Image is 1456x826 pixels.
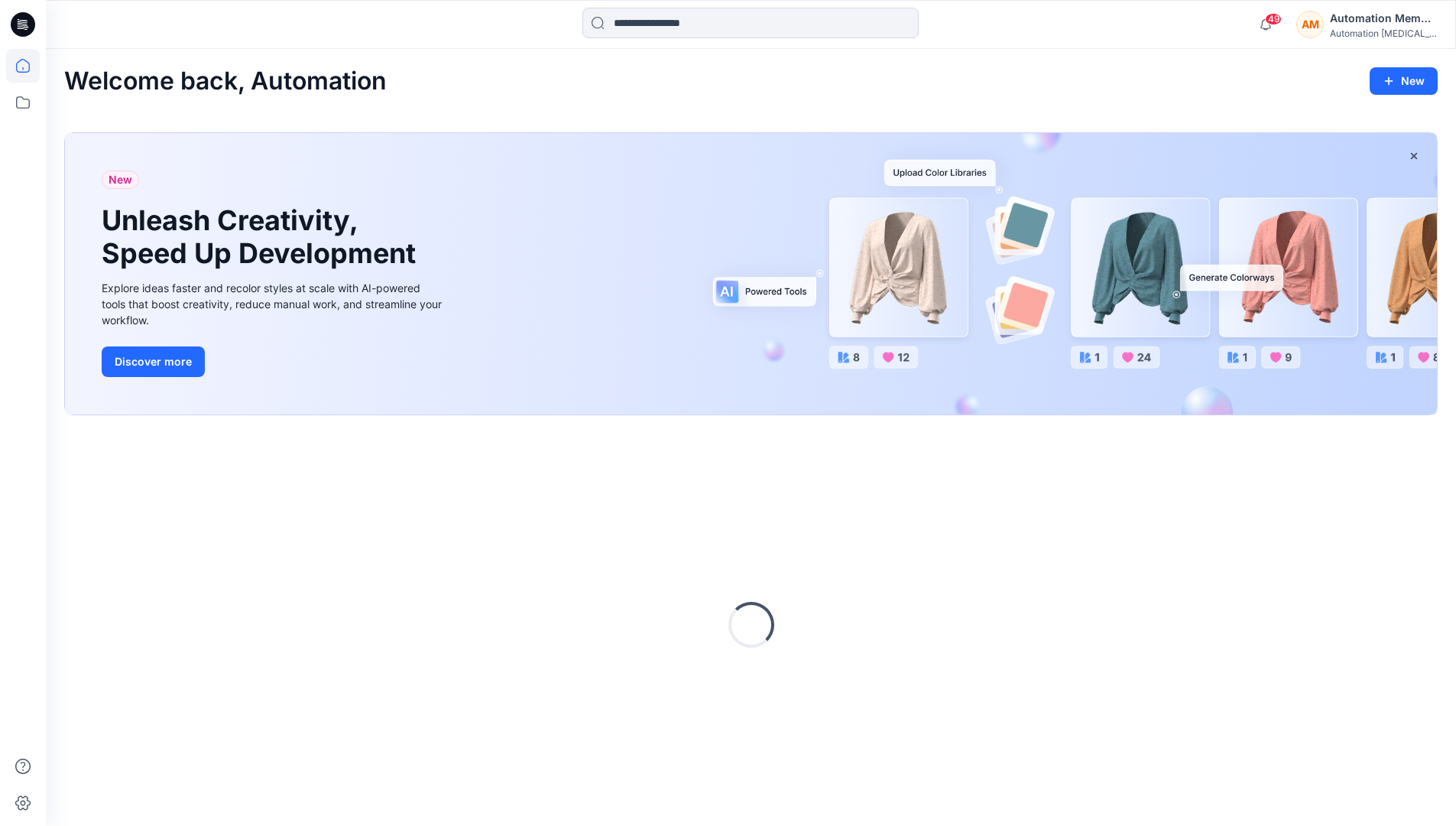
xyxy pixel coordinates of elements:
button: Discover more [102,346,205,377]
button: New [1370,67,1438,95]
h1: Unleash Creativity, Speed Up Development [102,204,423,270]
div: Automation Member [1330,9,1437,28]
div: AM [1296,11,1324,38]
div: Automation [MEDICAL_DATA]... [1330,28,1437,39]
span: New [109,171,132,189]
span: 49 [1265,13,1282,25]
div: Explore ideas faster and recolor styles at scale with AI-powered tools that boost creativity, red... [102,280,446,328]
a: Discover more [102,346,446,377]
h2: Welcome back, Automation [64,67,387,96]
